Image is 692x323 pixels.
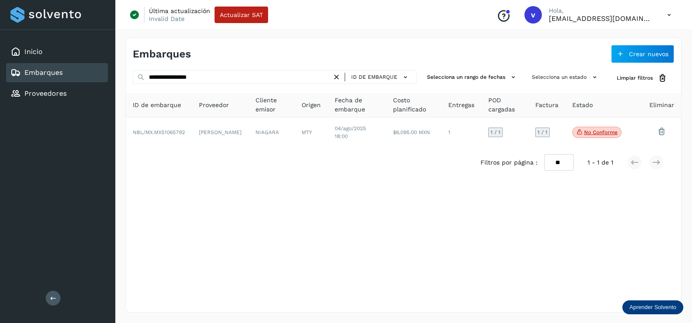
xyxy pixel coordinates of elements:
[133,101,181,110] span: ID de embarque
[393,96,434,114] span: Costo planificado
[335,125,366,139] span: 04/ago/2025 18:00
[572,101,593,110] span: Estado
[6,84,108,103] div: Proveedores
[588,158,613,167] span: 1 - 1 de 1
[629,51,668,57] span: Crear nuevos
[149,7,210,15] p: Última actualización
[192,118,249,147] td: [PERSON_NAME]
[335,96,379,114] span: Fecha de embarque
[215,7,268,23] button: Actualizar SAT
[24,47,43,56] a: Inicio
[302,101,321,110] span: Origen
[610,70,674,86] button: Limpiar filtros
[537,130,548,135] span: 1 / 1
[349,71,413,84] button: ID de embarque
[133,129,185,135] span: NBL/MX.MX51065792
[6,42,108,61] div: Inicio
[448,101,474,110] span: Entregas
[295,118,328,147] td: MTY
[386,118,441,147] td: $6,095.00 MXN
[351,73,397,81] span: ID de embarque
[488,96,521,114] span: POD cargadas
[24,89,67,98] a: Proveedores
[611,45,674,63] button: Crear nuevos
[549,14,653,23] p: vaymartinez@niagarawater.com
[629,304,676,311] p: Aprender Solvento
[24,68,63,77] a: Embarques
[649,101,674,110] span: Eliminar
[220,12,263,18] span: Actualizar SAT
[480,158,537,167] span: Filtros por página :
[549,7,653,14] p: Hola,
[423,70,521,84] button: Selecciona un rango de fechas
[490,130,501,135] span: 1 / 1
[617,74,653,82] span: Limpiar filtros
[249,118,295,147] td: NIAGARA
[199,101,229,110] span: Proveedor
[149,15,185,23] p: Invalid Date
[441,118,481,147] td: 1
[133,48,191,61] h4: Embarques
[584,129,618,135] p: No conforme
[528,70,603,84] button: Selecciona un estado
[255,96,288,114] span: Cliente emisor
[535,101,558,110] span: Factura
[622,300,683,314] div: Aprender Solvento
[6,63,108,82] div: Embarques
